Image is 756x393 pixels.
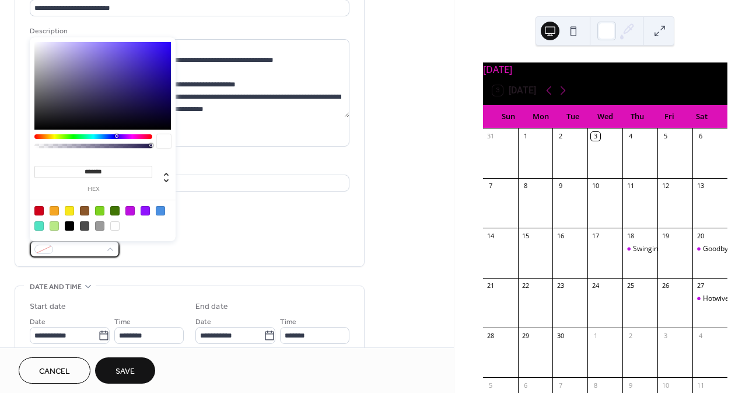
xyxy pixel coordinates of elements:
div: Fri [653,105,685,128]
div: 20 [696,231,705,240]
div: #F5A623 [50,206,59,215]
div: 14 [487,231,495,240]
div: 18 [626,231,635,240]
div: Location [30,161,347,173]
div: #8B572A [80,206,89,215]
div: #BD10E0 [125,206,135,215]
div: 13 [696,182,705,190]
div: 9 [556,182,565,190]
span: Cancel [39,366,70,378]
div: 6 [696,132,705,141]
div: 22 [521,281,530,290]
div: Swinging Atlanta Meet and Greet in Helen [622,244,657,254]
div: Wed [589,105,621,128]
div: #50E3C2 [34,221,44,231]
div: 17 [591,231,600,240]
div: 12 [661,182,670,190]
div: #000000 [65,221,74,231]
span: Date [30,316,45,328]
div: Sun [492,105,524,128]
div: #9B9B9B [95,221,104,231]
div: 4 [626,132,635,141]
div: 16 [556,231,565,240]
div: Tue [556,105,589,128]
div: 26 [661,281,670,290]
div: 2 [556,132,565,141]
div: [DATE] [483,62,727,76]
div: #7ED321 [95,206,104,215]
span: Date [195,316,211,328]
span: Time [114,316,131,328]
div: 1 [521,132,530,141]
div: 15 [521,231,530,240]
div: 25 [626,281,635,290]
label: hex [34,186,152,193]
div: 19 [661,231,670,240]
div: #FFFFFF [110,221,120,231]
div: 2 [626,331,635,340]
button: Save [95,357,155,384]
div: 11 [696,381,705,389]
div: 21 [487,281,495,290]
div: 3 [591,132,600,141]
div: 3 [661,331,670,340]
button: Cancel [19,357,90,384]
div: 27 [696,281,705,290]
div: 7 [487,182,495,190]
div: 30 [556,331,565,340]
div: 23 [556,281,565,290]
div: 9 [626,381,635,389]
div: 28 [487,331,495,340]
div: 8 [591,381,600,389]
div: Thu [621,105,653,128]
div: #417505 [110,206,120,215]
div: End date [195,301,228,313]
div: 5 [487,381,495,389]
span: Date and time [30,281,82,293]
div: 4 [696,331,705,340]
div: 5 [661,132,670,141]
div: Mon [524,105,556,128]
div: 31 [487,132,495,141]
div: #B8E986 [50,221,59,231]
span: Save [116,366,135,378]
div: #4A90E2 [156,206,165,215]
div: Start date [30,301,66,313]
div: 1 [591,331,600,340]
span: Time [280,316,296,328]
div: #4A4A4A [80,221,89,231]
div: #F8E71C [65,206,74,215]
div: 10 [591,182,600,190]
div: Hotwives Southside Mansion Party [692,294,727,304]
div: 24 [591,281,600,290]
div: #D0021B [34,206,44,215]
div: 6 [521,381,530,389]
div: #9013FE [141,206,150,215]
div: Sat [686,105,718,128]
div: Goodbye Summer Glow Party Hotel Takeover [692,244,727,254]
div: Description [30,25,347,37]
div: 8 [521,182,530,190]
div: 7 [556,381,565,389]
div: 10 [661,381,670,389]
div: 29 [521,331,530,340]
div: 11 [626,182,635,190]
